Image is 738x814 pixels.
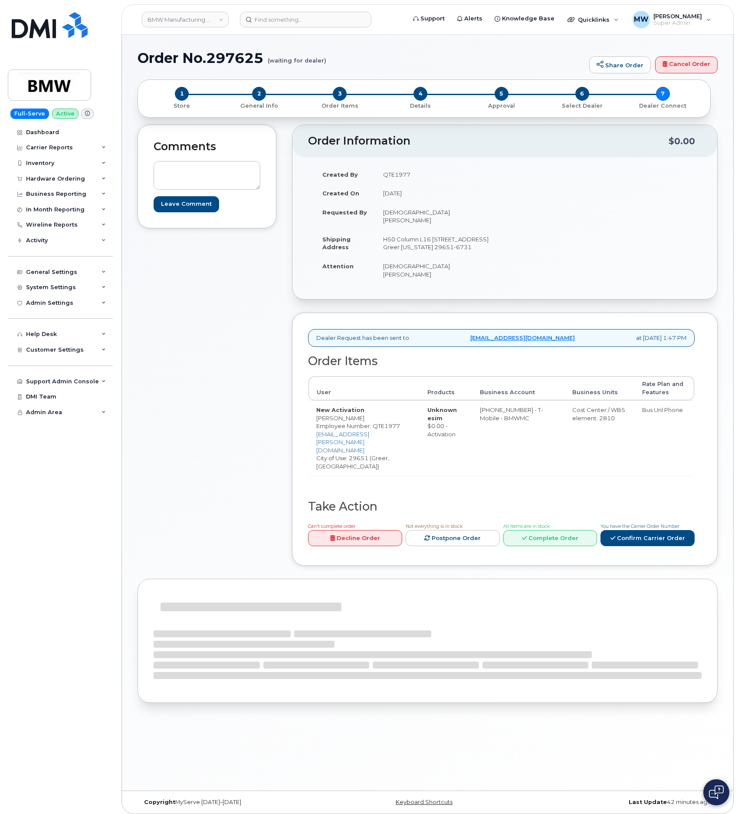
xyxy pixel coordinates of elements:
div: Dealer Request has been sent to at [DATE] 1:47 PM [308,329,695,347]
strong: Requested By [322,209,367,216]
td: H50 Column L16 [STREET_ADDRESS] Greer [US_STATE] 29651-6731 [375,230,499,257]
a: Confirm Carrier Order [600,530,695,546]
h2: Comments [154,141,260,153]
span: 1 [175,87,189,101]
a: 2 General Info [219,101,299,110]
span: 3 [333,87,347,101]
a: [EMAIL_ADDRESS][DOMAIN_NAME] [470,334,575,342]
td: QTE1977 [375,165,499,184]
strong: Shipping Address [322,236,351,251]
h2: Take Action [308,500,695,513]
strong: Created On [322,190,359,197]
div: 42 minutes ago [524,799,718,806]
p: Store [148,102,215,110]
p: General Info [222,102,296,110]
th: Business Units [564,376,634,400]
h1: Order No.297625 [138,50,585,66]
a: Share Order [589,56,651,74]
span: 5 [495,87,508,101]
th: Business Account [472,376,564,400]
strong: Copyright [144,799,175,805]
a: 1 Store [145,101,219,110]
a: 6 Select Dealer [542,101,623,110]
p: Details [384,102,457,110]
strong: Unknown esim [427,406,457,422]
img: Open chat [709,785,724,799]
a: 5 Approval [461,101,542,110]
p: Select Dealer [545,102,619,110]
strong: Attention [322,263,354,270]
div: MyServe [DATE]–[DATE] [138,799,331,806]
span: Not everything is in stock [406,524,462,529]
span: All Items are in stock [503,524,550,529]
strong: New Activation [316,406,364,413]
p: Order Items [303,102,377,110]
strong: Last Update [629,799,667,805]
span: 6 [575,87,589,101]
h2: Order Information [308,135,669,147]
div: Cost Center / WBS element: 2810 [572,406,626,422]
small: (waiting for dealer) [268,50,326,64]
p: Approval [465,102,538,110]
span: You have the Carrier Order Number [600,524,679,529]
a: [EMAIL_ADDRESS][PERSON_NAME][DOMAIN_NAME] [316,431,369,454]
span: 2 [252,87,266,101]
span: 4 [413,87,427,101]
a: 3 Order Items [299,101,380,110]
td: Bus Unl Phone [634,400,694,476]
span: Employee Number: QTE1977 [316,422,400,429]
a: Complete Order [503,530,597,546]
h2: Order Items [308,355,695,368]
strong: Created By [322,171,358,178]
td: [DATE] [375,184,499,203]
th: User [308,376,420,400]
td: [PHONE_NUMBER] - T-Mobile - BMWMC [472,400,564,476]
span: Can't complete order [308,524,355,529]
a: Decline Order [308,530,402,546]
th: Products [420,376,472,400]
div: $0.00 [669,133,695,149]
a: Cancel Order [655,56,718,74]
a: 4 Details [380,101,461,110]
a: Postpone Order [406,530,500,546]
th: Rate Plan and Features [634,376,694,400]
a: Keyboard Shortcuts [396,799,453,805]
td: [DEMOGRAPHIC_DATA][PERSON_NAME] [375,257,499,283]
td: [DEMOGRAPHIC_DATA][PERSON_NAME] [375,203,499,230]
input: Leave Comment [154,196,219,212]
td: [PERSON_NAME] City of Use: 29651 (Greer, [GEOGRAPHIC_DATA]) [308,400,420,476]
td: $0.00 - Activation [420,400,472,476]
